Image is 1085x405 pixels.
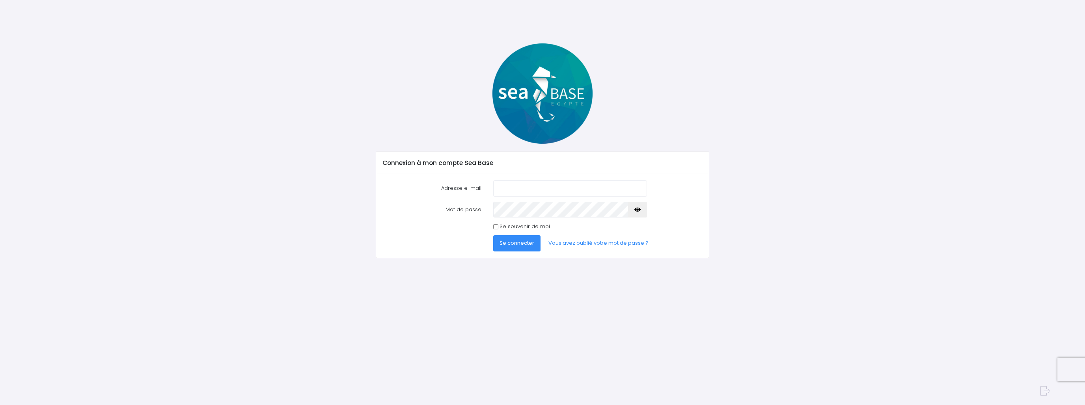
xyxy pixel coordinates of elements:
a: Vous avez oublié votre mot de passe ? [542,235,655,251]
label: Se souvenir de moi [500,223,550,231]
span: Se connecter [500,239,534,247]
div: Connexion à mon compte Sea Base [376,152,708,174]
label: Mot de passe [377,202,487,217]
label: Adresse e-mail [377,180,487,196]
button: Se connecter [493,235,541,251]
